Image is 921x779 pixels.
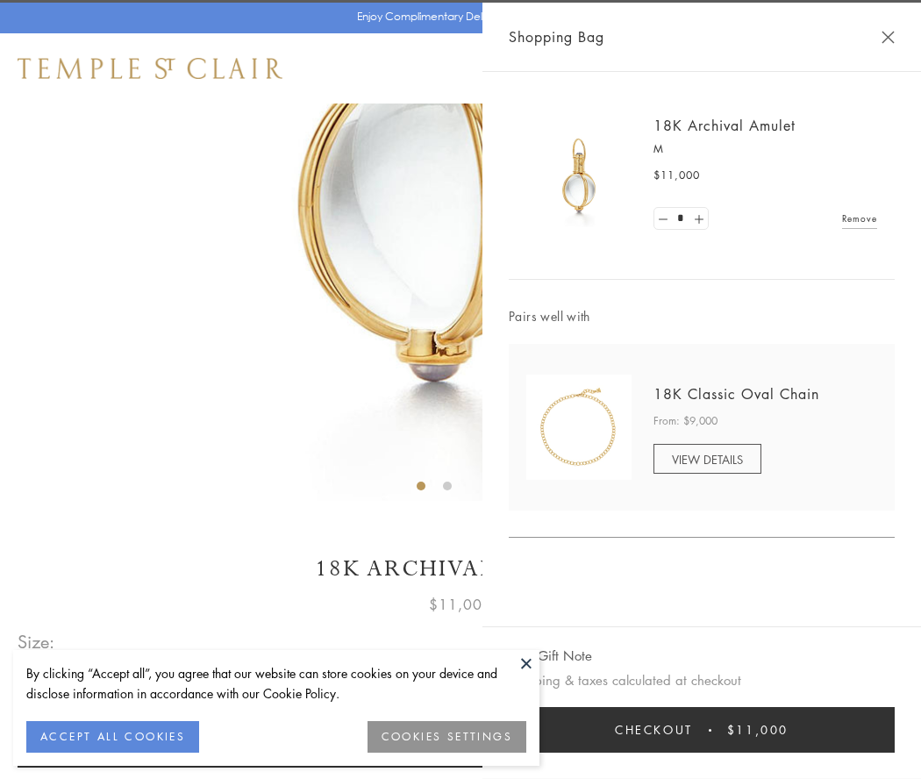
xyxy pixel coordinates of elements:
[18,627,56,656] span: Size:
[509,707,895,753] button: Checkout $11,000
[509,669,895,691] p: Shipping & taxes calculated at checkout
[689,208,707,230] a: Set quantity to 2
[842,209,877,228] a: Remove
[672,451,743,468] span: VIEW DETAILS
[615,720,693,740] span: Checkout
[368,721,526,753] button: COOKIES SETTINGS
[653,140,877,158] p: M
[882,31,895,44] button: Close Shopping Bag
[509,645,592,667] button: Add Gift Note
[429,593,492,616] span: $11,000
[26,721,199,753] button: ACCEPT ALL COOKIES
[18,554,903,584] h1: 18K Archival Amulet
[526,375,632,480] img: N88865-OV18
[357,8,556,25] p: Enjoy Complimentary Delivery & Returns
[26,663,526,704] div: By clicking “Accept all”, you agree that our website can store cookies on your device and disclos...
[509,25,604,48] span: Shopping Bag
[18,58,282,79] img: Temple St. Clair
[727,720,789,740] span: $11,000
[653,116,796,135] a: 18K Archival Amulet
[509,306,895,326] span: Pairs well with
[654,208,672,230] a: Set quantity to 0
[653,412,718,430] span: From: $9,000
[653,384,819,404] a: 18K Classic Oval Chain
[526,123,632,228] img: 18K Archival Amulet
[653,444,761,474] a: VIEW DETAILS
[653,167,700,184] span: $11,000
